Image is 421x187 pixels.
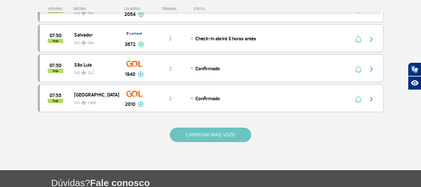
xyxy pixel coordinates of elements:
img: seta-direita-painel-voo.svg [368,96,375,103]
span: 3672 [125,41,136,48]
span: SLZ [88,70,94,76]
div: Plugin de acessibilidade da Hand Talk. [408,62,421,90]
div: TERMINAL [150,7,190,11]
span: 2010 [125,101,135,108]
img: mais-info-painel-voo.svg [138,71,144,77]
div: CIA AÉREA [119,7,150,11]
span: São Luís [74,61,114,69]
span: 2025-10-01 07:55:00 [50,93,61,98]
span: Salvador [74,31,114,39]
img: seta-direita-painel-voo.svg [368,66,375,73]
span: Confirmado [195,66,220,72]
span: SSA [88,40,94,46]
div: DESTINO [73,7,119,11]
img: sino-painel-voo.svg [355,96,361,103]
button: CARREGAR MAIS VOOS [170,128,251,142]
span: 2 [169,36,172,42]
button: Abrir tradutor de língua de sinais. [408,62,421,76]
img: destiny_airplane.svg [81,100,87,105]
span: GIG [74,37,114,46]
div: STATUS [190,7,241,11]
span: hoje [48,39,63,43]
img: mais-info-painel-voo.svg [138,42,144,47]
img: sino-painel-voo.svg [355,36,361,43]
span: 2 [169,96,172,102]
img: mais-info-painel-voo.svg [138,101,144,107]
span: Check-in abrirá 3 horas antes [195,36,256,42]
span: [GEOGRAPHIC_DATA] [74,91,114,99]
span: hoje [48,69,63,73]
span: GIG [74,97,114,106]
span: CWB [88,100,96,106]
button: Abrir recursos assistivos. [408,76,421,90]
div: HORÁRIO [40,7,74,11]
img: destiny_airplane.svg [81,40,87,45]
span: GIG [74,67,114,76]
img: seta-direita-painel-voo.svg [368,36,375,43]
img: destiny_airplane.svg [81,70,87,75]
img: sino-painel-voo.svg [355,66,361,73]
span: 2 [169,66,172,72]
span: 1940 [125,71,135,78]
span: Confirmado [195,96,220,102]
span: 2025-10-01 07:50:00 [50,33,61,38]
span: hoje [48,99,63,103]
span: 2025-10-01 07:50:00 [50,63,61,68]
